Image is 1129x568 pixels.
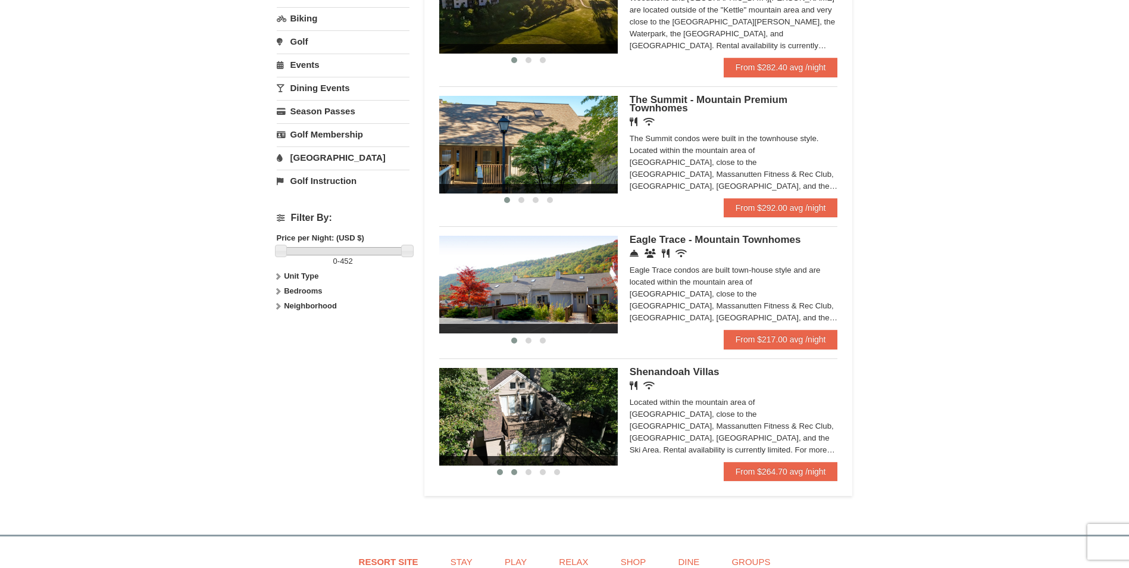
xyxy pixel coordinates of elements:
[277,7,409,29] a: Biking
[630,381,637,390] i: Restaurant
[277,255,409,267] label: -
[675,249,687,258] i: Wireless Internet (free)
[643,117,655,126] i: Wireless Internet (free)
[630,117,637,126] i: Restaurant
[277,213,409,223] h4: Filter By:
[284,301,337,310] strong: Neighborhood
[662,249,670,258] i: Restaurant
[284,286,322,295] strong: Bedrooms
[630,249,639,258] i: Concierge Desk
[724,198,838,217] a: From $292.00 avg /night
[277,123,409,145] a: Golf Membership
[645,249,656,258] i: Conference Facilities
[277,54,409,76] a: Events
[284,271,318,280] strong: Unit Type
[333,257,337,266] span: 0
[340,257,353,266] span: 452
[630,366,720,377] span: Shenandoah Villas
[277,146,409,168] a: [GEOGRAPHIC_DATA]
[277,170,409,192] a: Golf Instruction
[630,133,838,192] div: The Summit condos were built in the townhouse style. Located within the mountain area of [GEOGRAP...
[630,94,787,114] span: The Summit - Mountain Premium Townhomes
[724,330,838,349] a: From $217.00 avg /night
[630,397,838,456] div: Located within the mountain area of [GEOGRAPHIC_DATA], close to the [GEOGRAPHIC_DATA], Massanutte...
[630,264,838,324] div: Eagle Trace condos are built town-house style and are located within the mountain area of [GEOGRA...
[277,30,409,52] a: Golf
[724,462,838,481] a: From $264.70 avg /night
[630,234,801,245] span: Eagle Trace - Mountain Townhomes
[643,381,655,390] i: Wireless Internet (free)
[277,100,409,122] a: Season Passes
[277,77,409,99] a: Dining Events
[277,233,364,242] strong: Price per Night: (USD $)
[724,58,838,77] a: From $282.40 avg /night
